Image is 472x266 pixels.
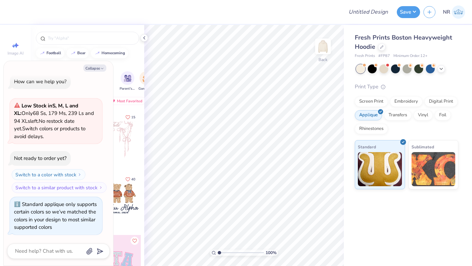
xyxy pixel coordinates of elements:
[8,50,24,56] span: Image AI
[67,48,89,58] button: bear
[143,74,150,82] img: Game Day Image
[452,5,465,19] img: Nikki Rose
[14,78,67,85] div: How can we help you?
[343,5,393,19] input: Untitled Design
[77,51,85,55] div: bear
[95,51,100,55] img: trend_line.gif
[122,113,138,122] button: Like
[131,237,139,245] button: Like
[131,116,135,119] span: 15
[355,33,452,51] span: Fresh Prints Boston Heavyweight Hoodie
[138,86,154,91] span: Game Day
[78,173,82,177] img: Switch to a color with stock
[47,35,135,42] input: Try "Alpha"
[120,71,135,91] button: filter button
[122,175,138,184] button: Like
[316,40,330,53] img: Back
[319,57,327,63] div: Back
[435,110,451,120] div: Foil
[414,110,433,120] div: Vinyl
[355,124,388,134] div: Rhinestones
[443,8,450,16] span: NR
[443,5,465,19] a: NR
[138,71,154,91] div: filter for Game Day
[358,143,376,150] span: Standard
[424,97,458,107] div: Digital Print
[397,6,420,18] button: Save
[355,53,375,59] span: Fresh Prints
[131,178,135,181] span: 40
[46,51,61,55] div: football
[12,182,107,193] button: Switch to a similar product with stock
[384,110,412,120] div: Transfers
[14,201,97,231] div: Standard applique only supports certain colors so we’ve matched the colors in your design to most...
[378,53,390,59] span: # FP87
[36,48,64,58] button: football
[102,51,125,55] div: homecoming
[120,86,135,91] span: Parent's Weekend
[120,71,135,91] div: filter for Parent's Weekend
[107,97,146,105] div: Most Favorited
[266,250,277,256] span: 100 %
[358,152,402,186] img: Standard
[355,97,388,107] div: Screen Print
[91,48,128,58] button: homecoming
[99,186,103,190] img: Switch to a similar product with stock
[138,71,154,91] button: filter button
[14,118,75,132] span: No restock date yet.
[390,97,422,107] div: Embroidery
[14,102,94,140] span: Only 68 Ss, 179 Ms, 239 Ls and 94 XLs left. Switch colors or products to avoid delays.
[70,51,76,55] img: trend_line.gif
[393,53,428,59] span: Minimum Order: 12 +
[12,169,85,180] button: Switch to a color with stock
[14,155,67,162] div: Not ready to order yet?
[355,110,382,120] div: Applique
[124,74,132,82] img: Parent's Weekend Image
[83,64,106,72] button: Collapse
[412,152,456,186] img: Sublimated
[355,83,458,91] div: Print Type
[40,51,45,55] img: trend_line.gif
[14,102,78,117] strong: Low Stock in S, M, L and XL :
[412,143,434,150] span: Sublimated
